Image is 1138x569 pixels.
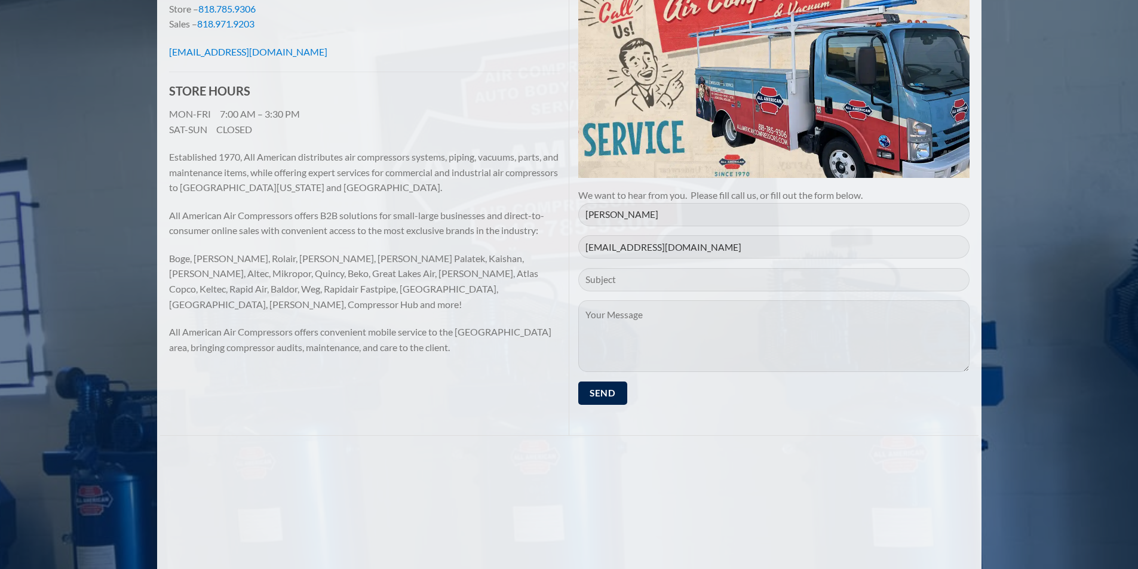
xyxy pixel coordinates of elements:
[578,235,970,259] input: Your Email (required)
[169,324,560,355] p: All American Air Compressors offers convenient mobile service to the [GEOGRAPHIC_DATA] area, brin...
[197,18,254,29] a: 818.971.9203
[169,149,560,195] p: Established 1970, All American distributes air compressors systems, piping, vacuums, parts, and m...
[578,187,970,203] p: We want to hear from you. Please fill call us, or fill out the form below.
[578,203,970,226] input: Your Name (required)
[169,84,250,98] strong: STORE HOURS
[198,3,256,14] a: 818.785.9306
[578,203,970,414] form: Contact form
[578,268,970,291] input: Subject
[169,106,560,137] p: MON-FRI 7:00 AM – 3:30 PM SAT-SUN CLOSED
[578,382,627,405] input: Send
[169,251,560,312] p: Boge, [PERSON_NAME], Rolair, [PERSON_NAME], [PERSON_NAME] Palatek, Kaishan, [PERSON_NAME], Altec,...
[169,46,327,57] a: [EMAIL_ADDRESS][DOMAIN_NAME]
[169,208,560,238] p: All American Air Compressors offers B2B solutions for small-large businesses and direct-to-consum...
